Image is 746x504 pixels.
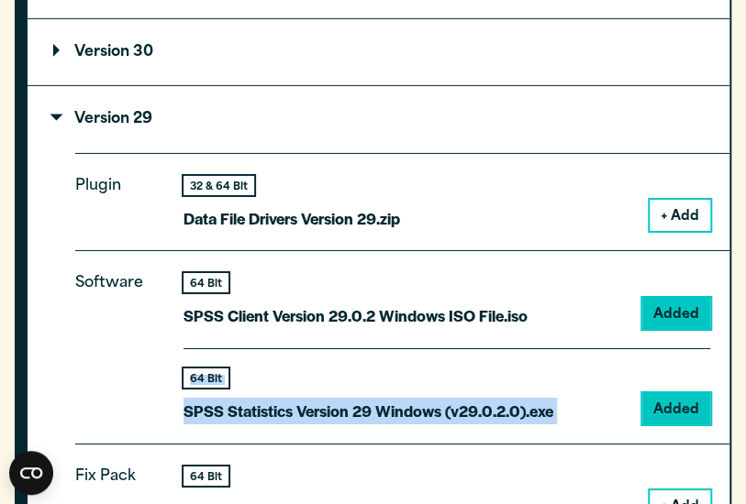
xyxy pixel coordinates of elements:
button: Added [642,393,710,424]
summary: Version 29 [28,86,729,152]
div: 64 Bit [184,273,228,292]
button: Open CMP widget [9,451,53,495]
p: Software [75,270,158,409]
summary: Version 30 [28,19,729,85]
p: SPSS Statistics Version 29 Windows (v29.0.2.0).exe [184,398,553,424]
p: Data File Drivers Version 29.zip [184,205,400,232]
button: + Add [650,200,710,231]
p: Version 29 [53,112,152,126]
div: 64 Bit [184,368,228,388]
p: Version 30 [53,45,153,60]
p: SPSS Client Version 29.0.2 Windows ISO File.iso [184,302,528,329]
div: 64 Bit [184,466,228,486]
div: 32 & 64 Bit [184,176,254,195]
button: Added [642,298,710,329]
p: Plugin [75,173,158,217]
